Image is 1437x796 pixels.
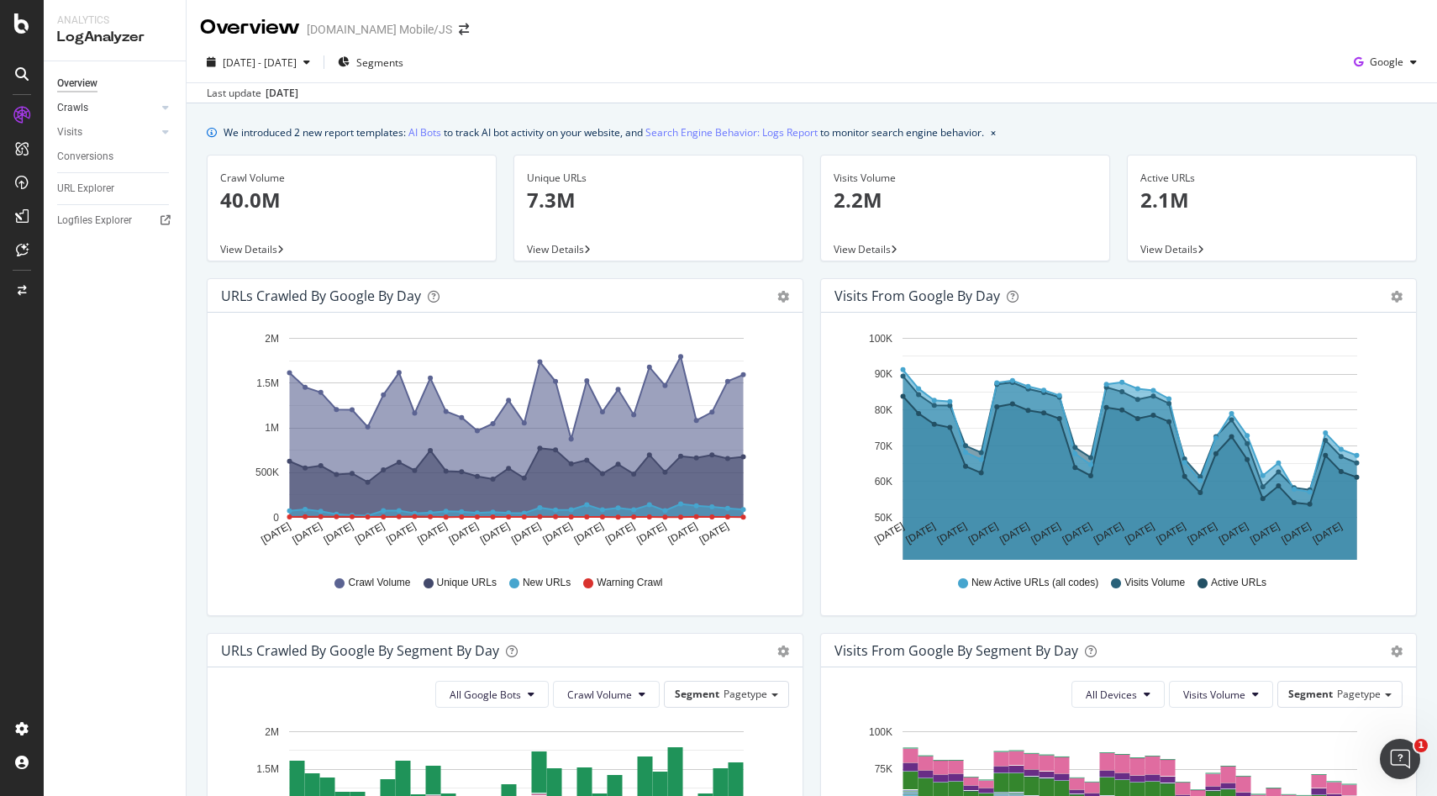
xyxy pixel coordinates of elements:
[1140,242,1197,256] span: View Details
[875,512,892,524] text: 50K
[1183,688,1245,702] span: Visits Volume
[437,576,497,590] span: Unique URLs
[1280,520,1313,546] text: [DATE]
[1248,520,1282,546] text: [DATE]
[348,576,410,590] span: Crawl Volume
[221,326,789,560] svg: A chart.
[331,49,410,76] button: Segments
[869,726,892,738] text: 100K
[265,422,279,434] text: 1M
[987,120,1000,145] button: close banner
[353,520,387,546] text: [DATE]
[553,681,660,708] button: Crawl Volume
[221,642,499,659] div: URLs Crawled by Google By Segment By Day
[1155,520,1188,546] text: [DATE]
[697,520,731,546] text: [DATE]
[1124,576,1185,590] span: Visits Volume
[57,148,174,166] a: Conversions
[1140,186,1403,214] p: 2.1M
[266,86,298,101] div: [DATE]
[1391,646,1403,657] div: gear
[1347,49,1424,76] button: Google
[259,520,292,546] text: [DATE]
[1123,520,1156,546] text: [DATE]
[384,520,418,546] text: [DATE]
[220,242,277,256] span: View Details
[645,124,818,141] a: Search Engine Behavior: Logs Report
[997,520,1031,546] text: [DATE]
[447,520,481,546] text: [DATE]
[57,124,82,141] div: Visits
[478,520,512,546] text: [DATE]
[57,75,97,92] div: Overview
[57,180,174,198] a: URL Explorer
[255,467,279,479] text: 500K
[220,171,483,186] div: Crawl Volume
[200,13,300,42] div: Overview
[527,242,584,256] span: View Details
[777,646,789,657] div: gear
[57,28,172,47] div: LogAnalyzer
[834,287,1000,304] div: Visits from Google by day
[57,212,174,229] a: Logfiles Explorer
[634,520,668,546] text: [DATE]
[1311,520,1345,546] text: [DATE]
[1061,520,1094,546] text: [DATE]
[834,242,891,256] span: View Details
[875,476,892,488] text: 60K
[1288,687,1333,701] span: Segment
[777,291,789,303] div: gear
[541,520,575,546] text: [DATE]
[220,186,483,214] p: 40.0M
[527,186,790,214] p: 7.3M
[1211,576,1266,590] span: Active URLs
[1337,687,1381,701] span: Pagetype
[1140,171,1403,186] div: Active URLs
[869,333,892,345] text: 100K
[356,55,403,70] span: Segments
[572,520,606,546] text: [DATE]
[509,520,543,546] text: [DATE]
[1380,739,1420,779] iframe: Intercom live chat
[265,726,279,738] text: 2M
[435,681,549,708] button: All Google Bots
[834,186,1097,214] p: 2.2M
[597,576,662,590] span: Warning Crawl
[834,326,1403,560] svg: A chart.
[567,688,632,702] span: Crawl Volume
[904,520,938,546] text: [DATE]
[322,520,355,546] text: [DATE]
[1169,681,1273,708] button: Visits Volume
[223,55,297,70] span: [DATE] - [DATE]
[416,520,450,546] text: [DATE]
[57,148,113,166] div: Conversions
[273,512,279,524] text: 0
[872,520,906,546] text: [DATE]
[675,687,719,701] span: Segment
[1086,688,1137,702] span: All Devices
[1370,55,1403,69] span: Google
[57,212,132,229] div: Logfiles Explorer
[875,440,892,452] text: 70K
[256,763,279,775] text: 1.5M
[1071,681,1165,708] button: All Devices
[57,180,114,198] div: URL Explorer
[1217,520,1250,546] text: [DATE]
[603,520,637,546] text: [DATE]
[666,520,700,546] text: [DATE]
[935,520,969,546] text: [DATE]
[265,333,279,345] text: 2M
[307,21,452,38] div: [DOMAIN_NAME] Mobile/JS
[527,171,790,186] div: Unique URLs
[57,99,88,117] div: Crawls
[450,688,521,702] span: All Google Bots
[200,49,317,76] button: [DATE] - [DATE]
[256,377,279,389] text: 1.5M
[875,369,892,381] text: 90K
[966,520,1000,546] text: [DATE]
[224,124,984,141] div: We introduced 2 new report templates: to track AI bot activity on your website, and to monitor se...
[291,520,324,546] text: [DATE]
[57,124,157,141] a: Visits
[875,404,892,416] text: 80K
